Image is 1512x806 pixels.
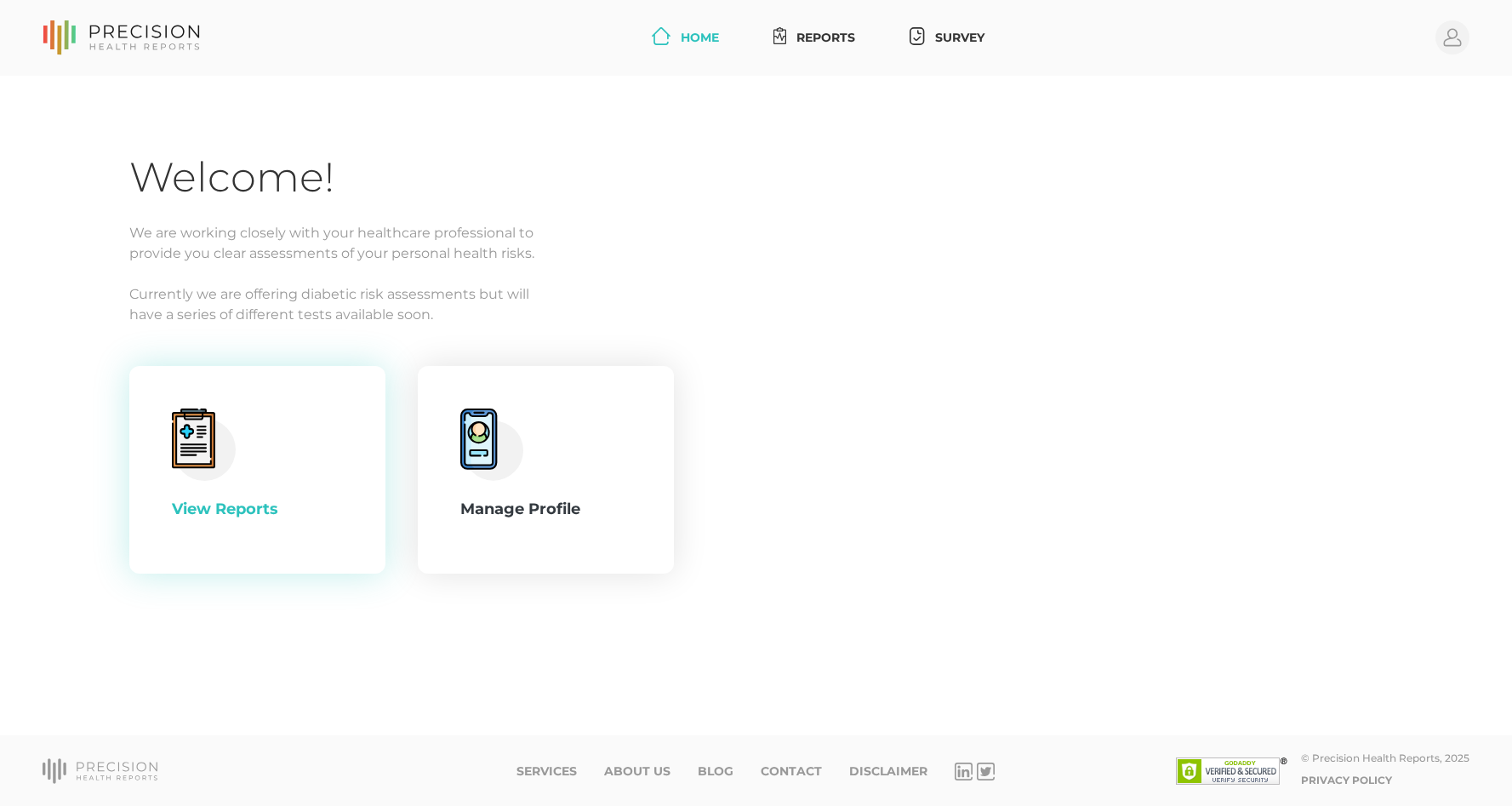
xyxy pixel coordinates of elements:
[645,22,726,54] a: Home
[129,223,1383,264] p: We are working closely with your healthcare professional to provide you clear assessments of your...
[516,764,577,779] a: Services
[903,22,990,54] a: Survey
[1176,757,1287,785] img: SSL site seal - click to verify
[129,152,1383,203] h1: Welcome!
[129,284,1383,325] p: Currently we are offering diabetic risk assessments but will have a series of different tests ava...
[172,498,343,521] div: View Reports
[761,764,822,779] a: Contact
[604,764,670,779] a: About Us
[767,22,863,54] a: Reports
[460,498,631,521] div: Manage Profile
[1301,752,1469,764] div: © Precision Health Reports, 2025
[698,764,733,779] a: Blog
[849,764,927,779] a: Disclaimer
[1301,774,1392,786] a: Privacy Policy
